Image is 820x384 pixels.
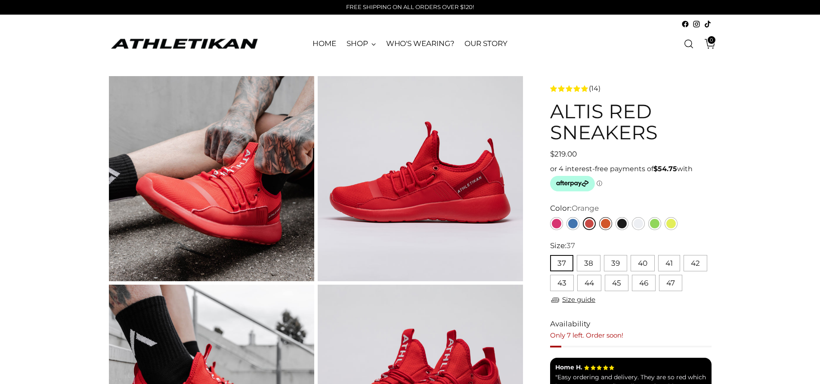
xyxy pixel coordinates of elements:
img: ALTIS Red Sneakers [109,76,314,281]
a: Black [616,217,628,230]
a: ATHLETIKAN [109,37,260,50]
span: Only 7 left. Order soon! [550,331,623,339]
a: WHO'S WEARING? [386,34,455,53]
span: Orange [572,204,599,212]
button: 37 [550,255,573,271]
button: 45 [605,275,628,291]
a: HOME [313,34,336,53]
button: 44 [577,275,601,291]
span: 37 [566,241,575,250]
button: 38 [577,255,600,271]
button: 42 [684,255,707,271]
a: White [632,217,645,230]
button: 39 [604,255,627,271]
a: Green [648,217,661,230]
span: (14) [589,83,600,94]
span: $219.00 [550,150,577,158]
button: 41 [658,255,680,271]
a: 4.7 rating (14 votes) [550,83,711,94]
button: 40 [631,255,655,271]
a: Open search modal [680,35,697,52]
a: Open cart modal [698,35,715,52]
a: Orange [599,217,612,230]
a: Pink [550,217,563,230]
a: Size guide [550,295,595,305]
span: 0 [708,36,715,44]
p: FREE SHIPPING ON ALL ORDERS OVER $120! [346,3,474,12]
a: Blue [566,217,579,230]
button: 43 [550,275,574,291]
img: red sneakers close up shot with logo [318,76,523,281]
button: 47 [659,275,682,291]
span: Availability [550,319,590,330]
h1: ALTIS Red Sneakers [550,101,711,143]
label: Size: [550,240,575,252]
a: SHOP [347,34,376,53]
label: Color: [550,203,599,214]
button: 46 [632,275,656,291]
a: Yellow [665,217,678,230]
a: OUR STORY [464,34,507,53]
a: Red [583,217,596,230]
